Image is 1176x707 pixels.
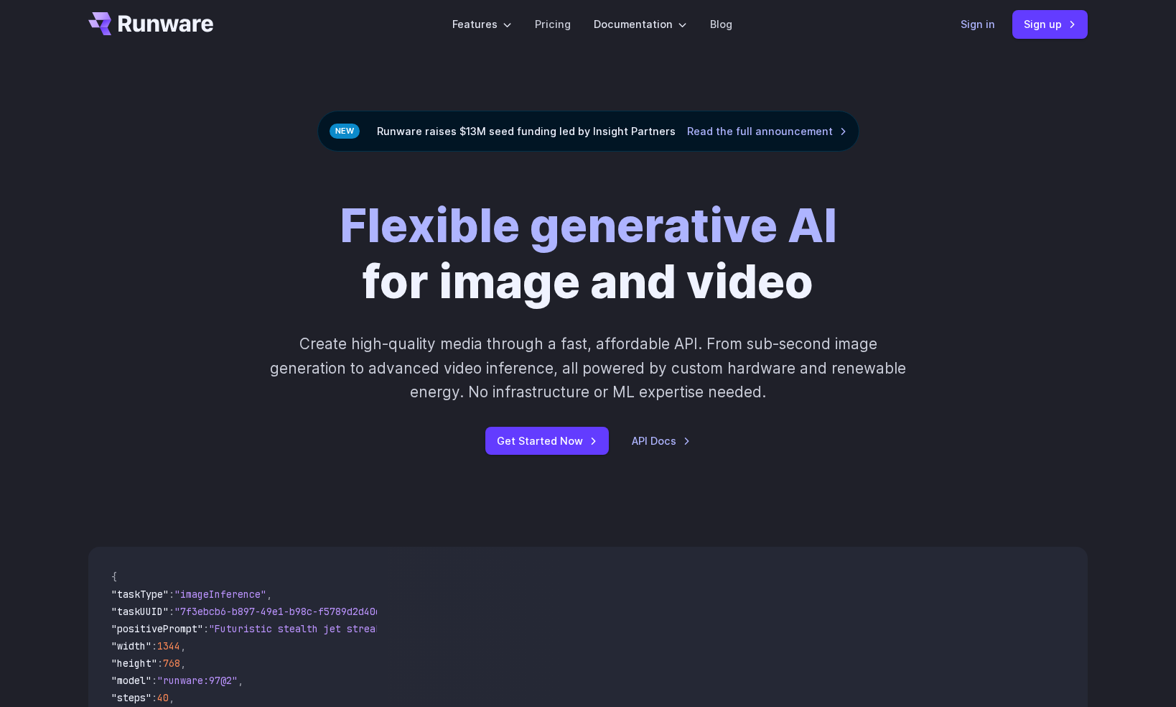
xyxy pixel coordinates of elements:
[535,16,571,32] a: Pricing
[340,198,837,309] h1: for image and video
[151,639,157,652] span: :
[340,197,837,254] strong: Flexible generative AI
[111,605,169,618] span: "taskUUID"
[452,16,512,32] label: Features
[485,427,609,455] a: Get Started Now
[238,674,243,687] span: ,
[594,16,687,32] label: Documentation
[111,691,151,704] span: "steps"
[266,588,272,601] span: ,
[687,123,847,139] a: Read the full announcement
[169,588,174,601] span: :
[111,622,203,635] span: "positivePrompt"
[151,691,157,704] span: :
[317,111,859,152] div: Runware raises $13M seed funding led by Insight Partners
[111,657,157,670] span: "height"
[632,433,691,449] a: API Docs
[157,674,238,687] span: "runware:97@2"
[1012,10,1088,38] a: Sign up
[157,657,163,670] span: :
[174,605,393,618] span: "7f3ebcb6-b897-49e1-b98c-f5789d2d40d7"
[151,674,157,687] span: :
[111,639,151,652] span: "width"
[111,588,169,601] span: "taskType"
[269,332,908,404] p: Create high-quality media through a fast, affordable API. From sub-second image generation to adv...
[203,622,209,635] span: :
[157,639,180,652] span: 1344
[169,605,174,618] span: :
[209,622,732,635] span: "Futuristic stealth jet streaking through a neon-lit cityscape with glowing purple exhaust"
[180,639,186,652] span: ,
[174,588,266,601] span: "imageInference"
[169,691,174,704] span: ,
[111,674,151,687] span: "model"
[710,16,732,32] a: Blog
[180,657,186,670] span: ,
[157,691,169,704] span: 40
[111,570,117,583] span: {
[961,16,995,32] a: Sign in
[88,12,213,35] a: Go to /
[163,657,180,670] span: 768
